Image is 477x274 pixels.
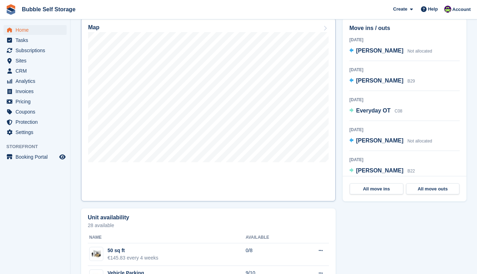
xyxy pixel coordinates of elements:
[6,143,70,150] span: Storefront
[4,127,67,137] a: menu
[6,4,16,15] img: stora-icon-8386f47178a22dfd0bd8f6a31ec36ba5ce8667c1dd55bd0f319d3a0aa187defe.svg
[406,183,460,195] a: All move outs
[356,108,391,114] span: Everyday OT
[4,117,67,127] a: menu
[349,97,460,103] div: [DATE]
[356,168,403,173] span: [PERSON_NAME]
[4,97,67,106] a: menu
[90,249,103,259] img: 50-sqft-unit%20(9).jpg
[4,86,67,96] a: menu
[16,76,58,86] span: Analytics
[16,66,58,76] span: CRM
[88,24,99,31] h2: Map
[428,6,438,13] span: Help
[88,232,246,243] th: Name
[349,67,460,73] div: [DATE]
[349,47,432,56] a: [PERSON_NAME] Not allocated
[16,107,58,117] span: Coupons
[108,247,158,254] div: 50 sq ft
[81,18,336,201] a: Map
[58,153,67,161] a: Preview store
[16,97,58,106] span: Pricing
[4,45,67,55] a: menu
[16,56,58,66] span: Sites
[108,254,158,262] div: €145.83 every 4 weeks
[395,109,402,114] span: C08
[4,56,67,66] a: menu
[349,24,460,32] h2: Move ins / outs
[4,107,67,117] a: menu
[408,169,415,173] span: B22
[88,223,329,228] p: 28 available
[393,6,407,13] span: Create
[349,136,432,146] a: [PERSON_NAME] Not allocated
[408,49,432,54] span: Not allocated
[4,35,67,45] a: menu
[16,117,58,127] span: Protection
[4,76,67,86] a: menu
[356,138,403,144] span: [PERSON_NAME]
[246,243,297,266] td: 0/8
[444,6,451,13] img: Tom Gilmore
[349,166,415,176] a: [PERSON_NAME] B22
[349,77,415,86] a: [PERSON_NAME] B29
[4,152,67,162] a: menu
[246,232,297,243] th: Available
[88,214,129,221] h2: Unit availability
[356,48,403,54] span: [PERSON_NAME]
[16,45,58,55] span: Subscriptions
[408,139,432,144] span: Not allocated
[350,183,403,195] a: All move ins
[408,79,415,84] span: B29
[19,4,78,15] a: Bubble Self Storage
[16,152,58,162] span: Booking Portal
[356,78,403,84] span: [PERSON_NAME]
[16,127,58,137] span: Settings
[16,86,58,96] span: Invoices
[4,25,67,35] a: menu
[349,127,460,133] div: [DATE]
[349,37,460,43] div: [DATE]
[452,6,471,13] span: Account
[16,25,58,35] span: Home
[349,106,402,116] a: Everyday OT C08
[4,66,67,76] a: menu
[349,157,460,163] div: [DATE]
[16,35,58,45] span: Tasks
